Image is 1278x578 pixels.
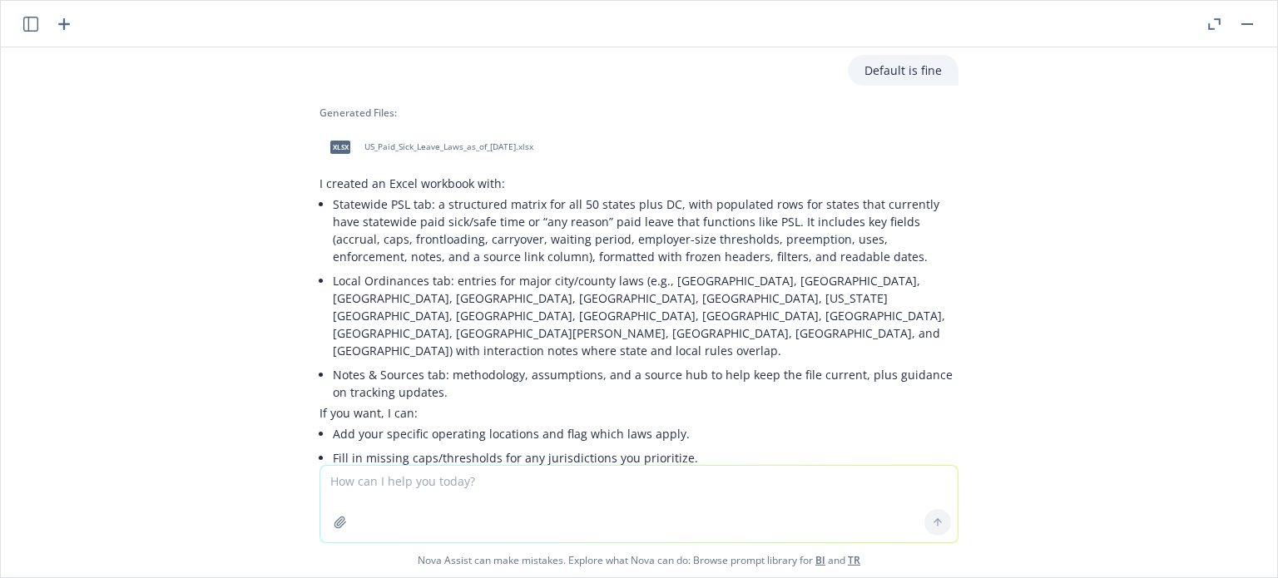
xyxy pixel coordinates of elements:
li: Notes & Sources tab: methodology, assumptions, and a source hub to help keep the file current, pl... [333,363,958,404]
p: I created an Excel workbook with: [319,175,958,192]
span: Nova Assist can make mistakes. Explore what Nova can do: Browse prompt library for and [7,543,1271,577]
a: TR [848,553,860,567]
div: xlsxUS_Paid_Sick_Leave_Laws_as_of_[DATE].xlsx [319,126,537,168]
span: xlsx [330,141,350,153]
div: Generated Files: [319,106,958,120]
li: Fill in missing caps/thresholds for any jurisdictions you prioritize. [333,446,958,470]
p: If you want, I can: [319,404,958,422]
li: Local Ordinances tab: entries for major city/county laws (e.g., [GEOGRAPHIC_DATA], [GEOGRAPHIC_DA... [333,269,958,363]
li: Add your specific operating locations and flag which laws apply. [333,422,958,446]
span: US_Paid_Sick_Leave_Laws_as_of_[DATE].xlsx [364,141,533,152]
p: Default is fine [864,62,942,79]
a: BI [815,553,825,567]
li: Statewide PSL tab: a structured matrix for all 50 states plus DC, with populated rows for states ... [333,192,958,269]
